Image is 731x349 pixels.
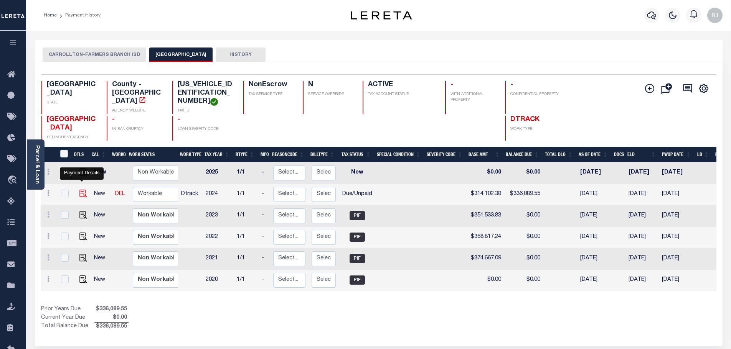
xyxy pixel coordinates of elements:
[707,8,723,23] img: svg+xml;base64,PHN2ZyB4bWxucz0iaHR0cDovL3d3dy53My5vcmcvMjAwMC9zdmciIHBvaW50ZXItZXZlbnRzPSJub25lIi...
[177,147,201,162] th: Work Type
[41,322,94,331] td: Total Balance Due
[149,48,213,62] button: [GEOGRAPHIC_DATA]
[203,227,234,248] td: 2022
[47,100,98,106] p: STATE
[504,162,543,184] td: $0.00
[510,116,540,123] span: DTRACK
[350,233,365,242] span: PIF
[47,116,96,131] span: [GEOGRAPHIC_DATA]
[467,205,504,227] td: $351,533.83
[368,81,436,89] h4: ACTIVE
[234,270,259,291] td: 1/1
[351,11,412,20] img: logo-dark.svg
[450,81,453,88] span: -
[259,227,270,248] td: -
[577,162,612,184] td: [DATE]
[625,248,659,270] td: [DATE]
[510,126,561,132] p: WORK TYPE
[467,270,504,291] td: $0.00
[234,162,259,184] td: 1/1
[91,227,112,248] td: New
[259,270,270,291] td: -
[659,227,694,248] td: [DATE]
[234,184,259,205] td: 1/1
[504,248,543,270] td: $0.00
[339,162,375,184] td: New
[178,126,234,132] p: LOAN SEVERITY CODE
[308,81,353,89] h4: N
[57,12,101,19] li: Payment History
[467,162,504,184] td: $0.00
[259,184,270,205] td: -
[259,248,270,270] td: -
[576,147,611,162] th: As of Date: activate to sort column ascending
[94,314,129,322] span: $0.00
[694,147,712,162] th: LD: activate to sort column ascending
[89,147,109,162] th: CAL: activate to sort column ascending
[41,147,56,162] th: &nbsp;&nbsp;&nbsp;&nbsp;&nbsp;&nbsp;&nbsp;&nbsp;&nbsp;&nbsp;
[178,184,203,205] td: Dtrack
[178,81,234,106] h4: [US_VEHICLE_IDENTIFICATION_NUMBER]
[47,135,98,141] p: DELINQUENT AGENCY
[465,147,503,162] th: Base Amt: activate to sort column ascending
[338,147,374,162] th: Tax Status: activate to sort column ascending
[659,162,694,184] td: [DATE]
[91,248,112,270] td: New
[467,227,504,248] td: $368,817.24
[625,227,659,248] td: [DATE]
[91,205,112,227] td: New
[249,81,294,89] h4: NonEscrow
[109,147,126,162] th: WorkQ
[339,184,375,205] td: Due/Unpaid
[504,270,543,291] td: $0.00
[625,205,659,227] td: [DATE]
[112,81,163,106] h4: County - [GEOGRAPHIC_DATA]
[577,184,612,205] td: [DATE]
[257,147,269,162] th: MPO
[659,248,694,270] td: [DATE]
[7,175,20,185] i: travel_explore
[203,270,234,291] td: 2020
[510,92,561,97] p: CONFIDENTIAL PROPERTY
[112,108,163,114] p: AGENCY WEBSITE
[234,227,259,248] td: 1/1
[625,184,659,205] td: [DATE]
[611,147,624,162] th: Docs
[350,275,365,285] span: PIF
[91,270,112,291] td: New
[126,147,178,162] th: Work Status
[41,314,94,322] td: Current Year Due
[625,270,659,291] td: [DATE]
[350,254,365,263] span: PIF
[504,205,543,227] td: $0.00
[56,147,71,162] th: &nbsp;
[659,184,694,205] td: [DATE]
[350,211,365,220] span: PIF
[510,81,513,88] span: -
[374,147,424,162] th: Special Condition: activate to sort column ascending
[542,147,576,162] th: Total DLQ: activate to sort column ascending
[60,167,104,180] div: Payment Details
[34,145,40,184] a: Parcel & Loan
[41,305,94,314] td: Prior Years Due
[424,147,465,162] th: Severity Code: activate to sort column ascending
[504,184,543,205] td: $336,089.55
[112,126,163,132] p: IN BANKRUPTCY
[115,191,125,197] a: DEL
[203,205,234,227] td: 2023
[503,147,542,162] th: Balance Due: activate to sort column ascending
[625,162,659,184] td: [DATE]
[43,48,146,62] button: CARROLLTON-FARMERS BRANCH ISD
[47,81,98,97] h4: [GEOGRAPHIC_DATA]
[259,205,270,227] td: -
[307,147,338,162] th: BillType: activate to sort column ascending
[234,205,259,227] td: 1/1
[659,147,694,162] th: PWOP Date: activate to sort column ascending
[94,323,129,331] span: $336,089.55
[308,92,353,97] p: SERVICE OVERRIDE
[368,92,436,97] p: TAX ACCOUNT STATUS
[577,227,612,248] td: [DATE]
[201,147,233,162] th: Tax Year: activate to sort column ascending
[91,162,112,184] td: New
[233,147,257,162] th: RType: activate to sort column ascending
